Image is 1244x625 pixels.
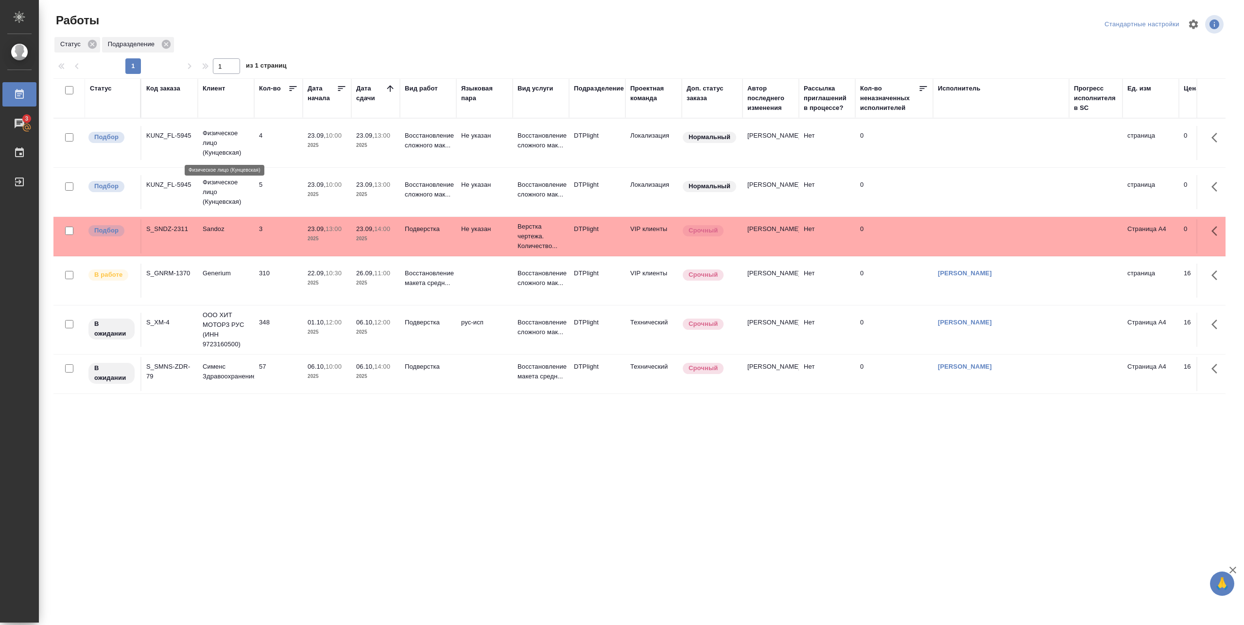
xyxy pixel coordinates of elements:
[1179,126,1227,160] td: 0
[108,39,158,49] p: Подразделение
[1206,264,1229,287] button: Здесь прячутся важные кнопки
[374,319,390,326] p: 12:00
[689,319,718,329] p: Срочный
[625,175,682,209] td: Локализация
[518,318,564,337] p: Восстановление сложного мак...
[630,84,677,103] div: Проектная команда
[54,37,100,53] div: Статус
[356,190,395,199] p: 2025
[356,234,395,244] p: 2025
[374,363,390,370] p: 14:00
[625,126,682,160] td: Локализация
[356,225,374,232] p: 23.09,
[743,175,799,209] td: [PERSON_NAME]
[1123,175,1179,209] td: страница
[308,181,326,188] p: 23.09,
[326,363,342,370] p: 10:00
[94,132,119,142] p: Подбор
[254,264,303,298] td: 310
[146,180,193,190] div: KUNZ_FL-5945
[374,181,390,188] p: 13:00
[743,357,799,391] td: [PERSON_NAME]
[1179,313,1227,347] td: 16
[374,269,390,277] p: 11:00
[1123,357,1179,391] td: Страница А4
[938,319,992,326] a: [PERSON_NAME]
[405,224,451,234] p: Подверстка
[747,84,794,113] div: Автор последнего изменения
[518,84,553,93] div: Вид услуги
[1182,13,1205,36] span: Настроить таблицу
[356,132,374,139] p: 23.09,
[799,264,855,298] td: Нет
[1179,264,1227,298] td: 16
[356,278,395,288] p: 2025
[938,363,992,370] a: [PERSON_NAME]
[938,84,981,93] div: Исполнитель
[461,84,508,103] div: Языковая пара
[203,128,249,158] p: Физическое лицо (Кунцевская)
[146,224,193,234] div: S_SNDZ-2311
[569,357,625,391] td: DTPlight
[799,175,855,209] td: Нет
[326,269,342,277] p: 10:30
[625,357,682,391] td: Технический
[1179,357,1227,391] td: 16
[569,175,625,209] td: DTPlight
[574,84,624,93] div: Подразделение
[569,313,625,347] td: DTPlight
[1214,573,1230,594] span: 🙏
[1123,219,1179,253] td: Страница А4
[569,126,625,160] td: DTPlight
[87,318,136,340] div: Исполнитель назначен, приступать к работе пока рано
[94,181,119,191] p: Подбор
[1210,571,1234,596] button: 🙏
[855,313,933,347] td: 0
[799,313,855,347] td: Нет
[203,84,225,93] div: Клиент
[1205,15,1226,34] span: Посмотреть информацию
[855,219,933,253] td: 0
[569,264,625,298] td: DTPlight
[405,84,438,93] div: Вид работ
[855,357,933,391] td: 0
[1206,357,1229,380] button: Здесь прячутся важные кнопки
[518,268,564,288] p: Восстановление сложного мак...
[254,175,303,209] td: 5
[1102,17,1182,32] div: split button
[203,268,249,278] p: Generium
[804,84,850,113] div: Рассылка приглашений в процессе?
[799,219,855,253] td: Нет
[2,111,36,136] a: 3
[326,319,342,326] p: 12:00
[308,327,346,337] p: 2025
[405,362,451,372] p: Подверстка
[203,362,249,381] p: Сименс Здравоохранение
[308,132,326,139] p: 23.09,
[456,175,513,209] td: Не указан
[518,222,564,251] p: Верстка чертежа. Количество...
[1184,84,1200,93] div: Цена
[405,318,451,327] p: Подверстка
[254,313,303,347] td: 348
[356,327,395,337] p: 2025
[90,84,112,93] div: Статус
[94,319,129,339] p: В ожидании
[87,362,136,385] div: Исполнитель назначен, приступать к работе пока рано
[308,269,326,277] p: 22.09,
[456,126,513,160] td: Не указан
[308,363,326,370] p: 06.10,
[456,219,513,253] td: Не указан
[102,37,174,53] div: Подразделение
[326,181,342,188] p: 10:00
[1123,313,1179,347] td: Страница А4
[87,268,136,282] div: Исполнитель выполняет работу
[625,219,682,253] td: VIP клиенты
[203,224,249,234] p: Sandoz
[356,269,374,277] p: 26.09,
[1206,219,1229,243] button: Здесь прячутся важные кнопки
[94,363,129,383] p: В ожидании
[1206,175,1229,198] button: Здесь прячутся важные кнопки
[254,126,303,160] td: 4
[938,269,992,277] a: [PERSON_NAME]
